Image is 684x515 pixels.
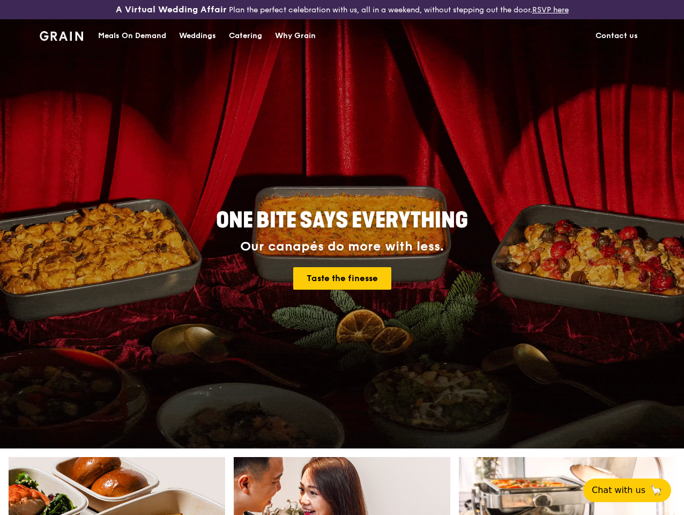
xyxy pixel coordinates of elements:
a: Taste the finesse [293,267,391,290]
button: Chat with us🦙 [583,479,671,502]
a: Weddings [173,20,222,52]
div: Weddings [179,20,216,52]
a: Catering [222,20,269,52]
div: Catering [229,20,262,52]
a: RSVP here [532,5,569,14]
a: Why Grain [269,20,322,52]
img: Grain [40,31,83,41]
span: Chat with us [592,484,645,497]
div: Meals On Demand [98,20,166,52]
a: GrainGrain [40,19,83,51]
span: ONE BITE SAYS EVERYTHING [216,208,468,233]
a: Contact us [589,20,644,52]
div: Why Grain [275,20,316,52]
div: Plan the perfect celebration with us, all in a weekend, without stepping out the door. [114,4,570,15]
div: Our canapés do more with less. [149,239,535,254]
span: 🦙 [650,484,663,497]
h3: A Virtual Wedding Affair [116,4,227,15]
